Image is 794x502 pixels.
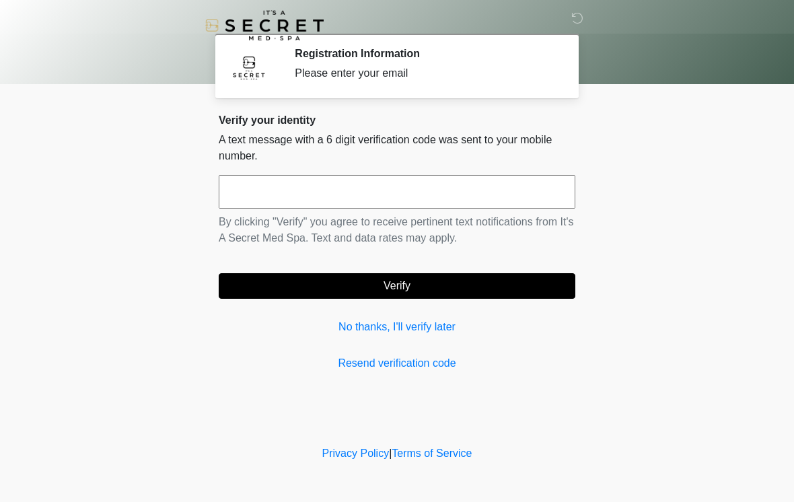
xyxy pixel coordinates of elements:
a: Resend verification code [219,355,575,371]
a: | [389,447,392,459]
button: Verify [219,273,575,299]
div: Please enter your email [295,65,555,81]
img: Agent Avatar [229,47,269,87]
a: No thanks, I'll verify later [219,319,575,335]
a: Terms of Service [392,447,472,459]
a: Privacy Policy [322,447,390,459]
h2: Verify your identity [219,114,575,127]
p: By clicking "Verify" you agree to receive pertinent text notifications from It's A Secret Med Spa... [219,214,575,246]
h2: Registration Information [295,47,555,60]
p: A text message with a 6 digit verification code was sent to your mobile number. [219,132,575,164]
img: It's A Secret Med Spa Logo [205,10,324,40]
